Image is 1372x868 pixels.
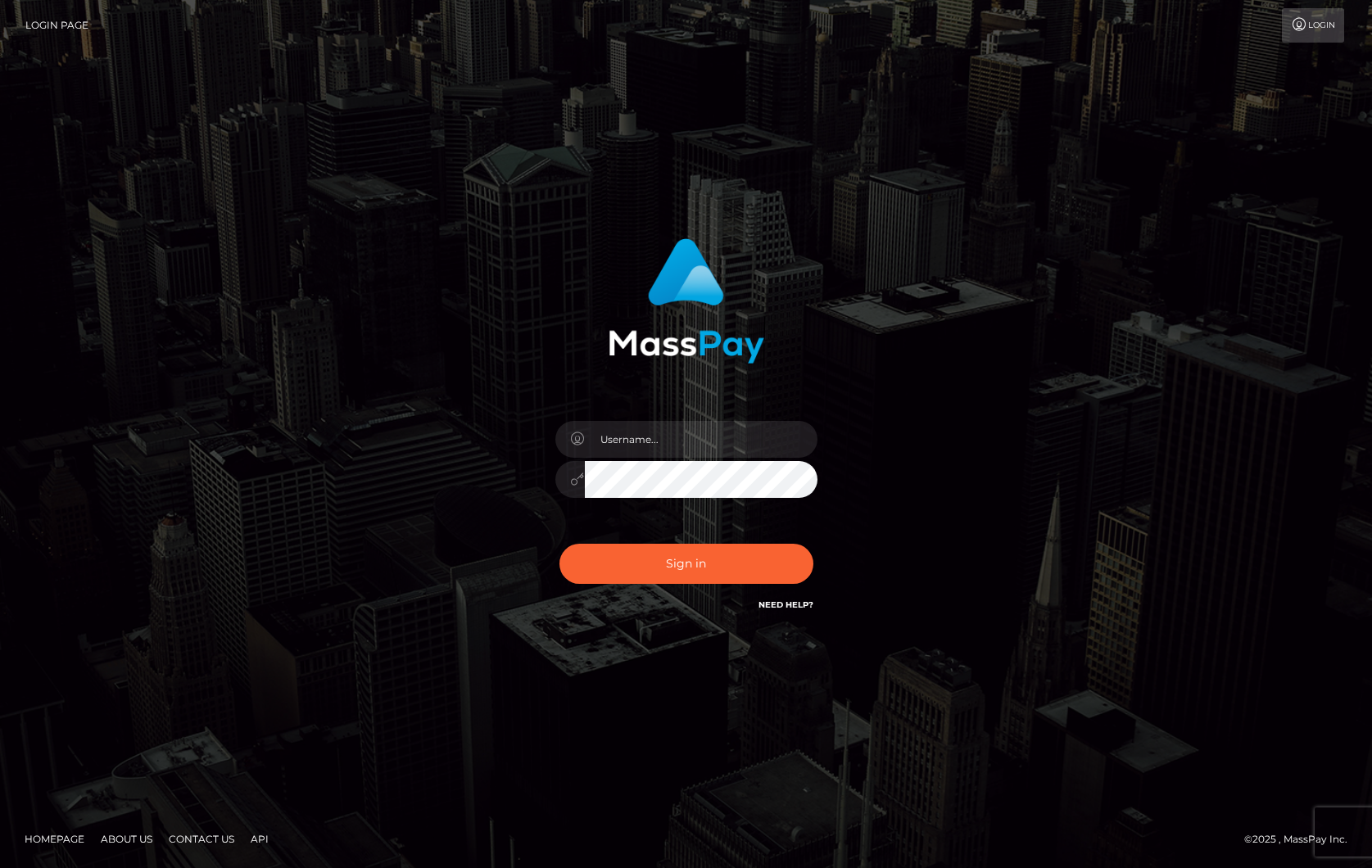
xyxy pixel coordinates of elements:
[162,826,241,852] a: Contact Us
[559,544,813,584] button: Sign in
[244,826,275,852] a: API
[1282,8,1344,43] a: Login
[758,599,813,610] a: Need Help?
[25,8,88,43] a: Login Page
[609,238,764,364] img: MassPay Login
[18,826,91,852] a: Homepage
[94,826,159,852] a: About Us
[1244,830,1360,848] div: © 2025 , MassPay Inc.
[585,421,817,458] input: Username...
